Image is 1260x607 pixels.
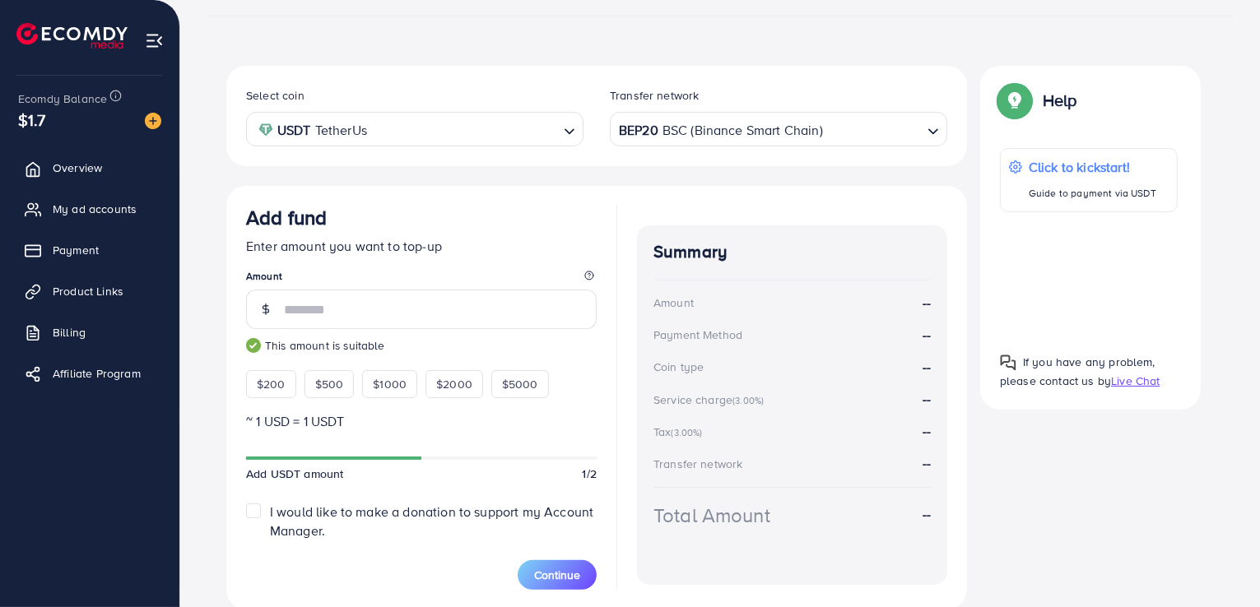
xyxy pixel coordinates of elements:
[372,117,557,142] input: Search for option
[653,359,704,375] div: Coin type
[1000,354,1016,371] img: Popup guide
[53,201,137,217] span: My ad accounts
[53,324,86,341] span: Billing
[246,337,597,354] small: This amount is suitable
[53,283,123,299] span: Product Links
[653,501,770,530] div: Total Amount
[671,426,702,439] small: (3.00%)
[1029,183,1156,203] p: Guide to payment via USDT
[373,376,407,392] span: $1000
[610,87,700,104] label: Transfer network
[246,338,261,353] img: guide
[1043,90,1077,110] p: Help
[18,90,107,107] span: Ecomdy Balance
[663,118,823,142] span: BSC (Binance Smart Chain)
[270,503,593,540] span: I would like to make a donation to support my Account Manager.
[1000,86,1030,115] img: Popup guide
[246,411,597,431] p: ~ 1 USD = 1 USDT
[12,275,167,308] a: Product Links
[1111,373,1160,389] span: Live Chat
[258,123,273,137] img: coin
[583,466,597,482] span: 1/2
[825,117,921,142] input: Search for option
[653,294,694,311] div: Amount
[923,454,931,472] strong: --
[246,236,597,256] p: Enter amount you want to top-up
[12,192,167,225] a: My ad accounts
[246,87,305,104] label: Select coin
[610,112,947,146] div: Search for option
[12,234,167,266] a: Payment
[653,327,742,343] div: Payment Method
[315,376,344,392] span: $500
[653,392,769,408] div: Service charge
[732,394,764,407] small: (3.00%)
[1029,157,1156,177] p: Click to kickstart!
[18,108,46,132] span: $1.7
[534,567,580,583] span: Continue
[923,422,931,440] strong: --
[315,118,367,142] span: TetherUs
[53,160,102,176] span: Overview
[653,424,708,440] div: Tax
[12,151,167,184] a: Overview
[923,390,931,408] strong: --
[246,269,597,290] legend: Amount
[653,456,743,472] div: Transfer network
[502,376,538,392] span: $5000
[145,113,161,129] img: image
[1000,354,1155,389] span: If you have any problem, please contact us by
[12,316,167,349] a: Billing
[246,466,343,482] span: Add USDT amount
[619,118,658,142] strong: BEP20
[923,505,931,524] strong: --
[246,206,327,229] h3: Add fund
[277,118,311,142] strong: USDT
[53,365,141,382] span: Affiliate Program
[923,294,931,313] strong: --
[923,326,931,345] strong: --
[53,242,99,258] span: Payment
[145,31,164,50] img: menu
[12,357,167,390] a: Affiliate Program
[1190,533,1248,595] iframe: Chat
[16,23,128,49] img: logo
[246,112,584,146] div: Search for option
[923,358,931,377] strong: --
[257,376,286,392] span: $200
[653,242,931,262] h4: Summary
[436,376,472,392] span: $2000
[518,560,597,590] button: Continue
